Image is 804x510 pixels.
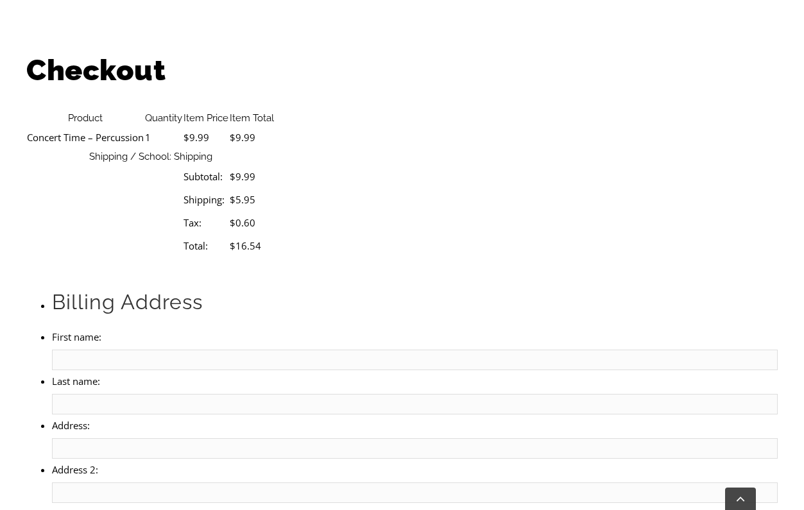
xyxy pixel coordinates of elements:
th: Product [26,110,144,126]
td: Tax: [183,211,229,234]
td: Subtotal: [183,165,229,188]
td: $0.60 [229,211,275,234]
td: Shipping: [183,188,229,211]
td: $5.95 [229,188,275,211]
th: Quantity [144,110,183,126]
td: $9.99 [229,126,275,149]
td: $9.99 [229,165,275,188]
th: Shipping / School: Shipping [26,149,275,165]
td: 1 [144,126,183,149]
td: Concert Time – Percussion [26,126,144,149]
h2: Billing Address [52,289,777,316]
label: Last name: [52,375,100,387]
label: First name: [52,330,101,343]
label: Address 2: [52,463,98,476]
td: Total: [183,234,229,257]
th: Item Price [183,110,229,126]
label: Address: [52,419,90,432]
th: Item Total [229,110,275,126]
td: $16.54 [229,234,275,257]
h1: Checkout [26,50,777,90]
td: $9.99 [183,126,229,149]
